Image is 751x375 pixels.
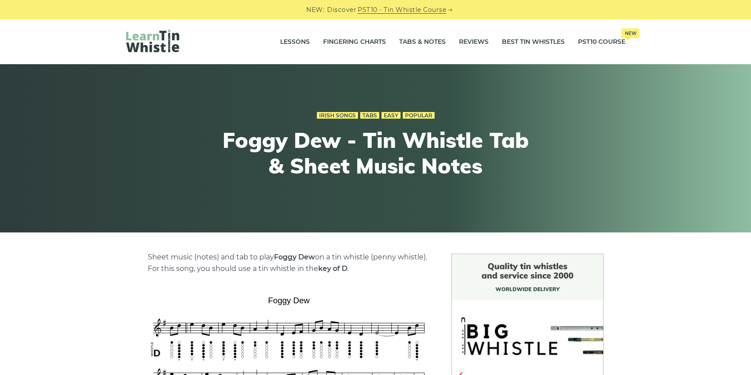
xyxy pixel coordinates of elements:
span: New [621,28,639,38]
a: Best Tin Whistles [502,31,565,53]
a: Reviews [459,31,489,53]
h1: Foggy Dew - Tin Whistle Tab & Sheet Music Notes [213,128,539,178]
a: Tabs & Notes [399,31,446,53]
img: LearnTinWhistle.com [126,30,179,52]
p: Sheet music (notes) and tab to play on a tin whistle (penny whistle). For this song, you should u... [148,251,430,274]
a: Irish Songs [317,112,358,119]
a: PST10 CourseNew [578,31,625,53]
strong: Foggy Dew [274,253,315,261]
a: Easy [381,112,401,119]
a: Lessons [280,31,310,53]
a: Fingering Charts [323,31,386,53]
strong: key of D [318,264,347,273]
a: Popular [403,112,435,119]
a: Tabs [360,112,379,119]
